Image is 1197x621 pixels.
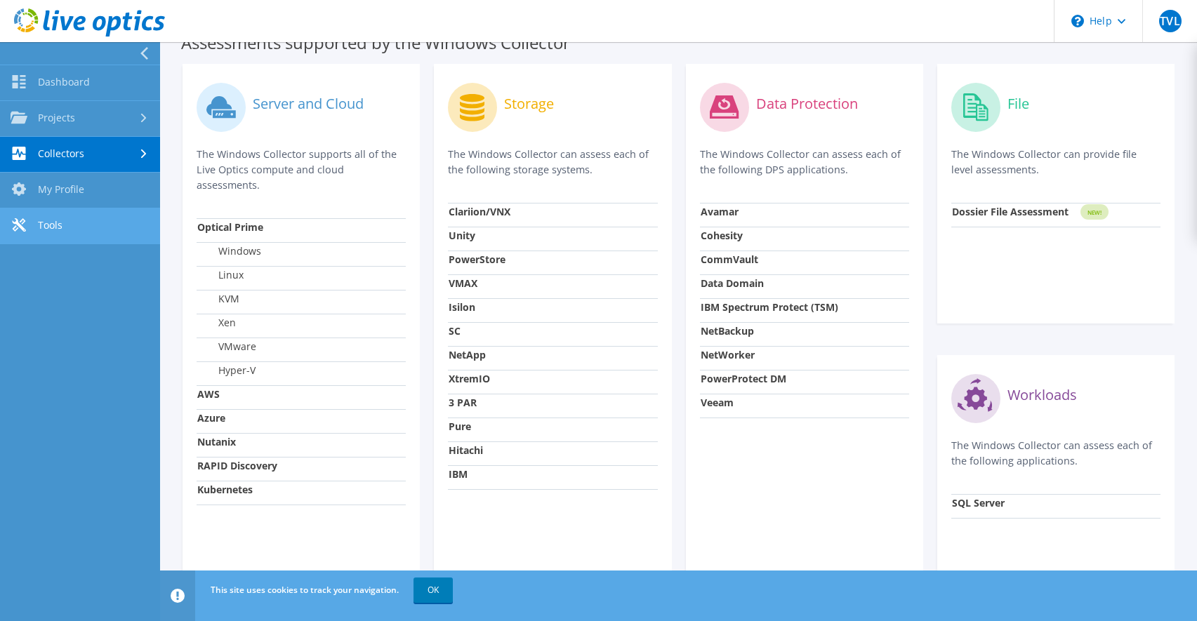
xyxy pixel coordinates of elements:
[197,244,261,258] label: Windows
[211,584,399,596] span: This site uses cookies to track your navigation.
[448,147,657,178] p: The Windows Collector can assess each of the following storage systems.
[197,220,263,234] strong: Optical Prime
[181,36,570,50] label: Assessments supported by the Windows Collector
[197,316,236,330] label: Xen
[197,435,236,448] strong: Nutanix
[701,348,755,361] strong: NetWorker
[414,577,453,603] a: OK
[449,420,471,433] strong: Pure
[701,205,739,218] strong: Avamar
[952,205,1069,218] strong: Dossier File Assessment
[197,387,220,401] strong: AWS
[701,276,764,290] strong: Data Domain
[700,147,909,178] p: The Windows Collector can assess each of the following DPS applications.
[951,147,1160,178] p: The Windows Collector can provide file level assessments.
[197,268,244,282] label: Linux
[701,253,758,266] strong: CommVault
[197,340,256,354] label: VMware
[756,97,858,111] label: Data Protection
[253,97,364,111] label: Server and Cloud
[1159,10,1182,32] span: TVL
[1007,388,1077,402] label: Workloads
[701,229,743,242] strong: Cohesity
[449,300,475,314] strong: Isilon
[701,396,734,409] strong: Veeam
[449,324,461,338] strong: SC
[449,396,477,409] strong: 3 PAR
[197,147,406,193] p: The Windows Collector supports all of the Live Optics compute and cloud assessments.
[1087,208,1101,216] tspan: NEW!
[449,229,475,242] strong: Unity
[449,467,468,481] strong: IBM
[449,443,483,457] strong: Hitachi
[197,459,277,472] strong: RAPID Discovery
[952,496,1005,509] strong: SQL Server
[197,411,225,425] strong: Azure
[197,363,256,378] label: Hyper-V
[701,324,754,338] strong: NetBackup
[449,205,510,218] strong: Clariion/VNX
[701,372,786,385] strong: PowerProtect DM
[504,97,554,111] label: Storage
[449,253,505,266] strong: PowerStore
[1007,97,1029,111] label: File
[449,276,477,290] strong: VMAX
[701,300,838,314] strong: IBM Spectrum Protect (TSM)
[197,483,253,496] strong: Kubernetes
[197,292,239,306] label: KVM
[449,348,486,361] strong: NetApp
[449,372,490,385] strong: XtremIO
[1071,15,1084,27] svg: \n
[951,438,1160,469] p: The Windows Collector can assess each of the following applications.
